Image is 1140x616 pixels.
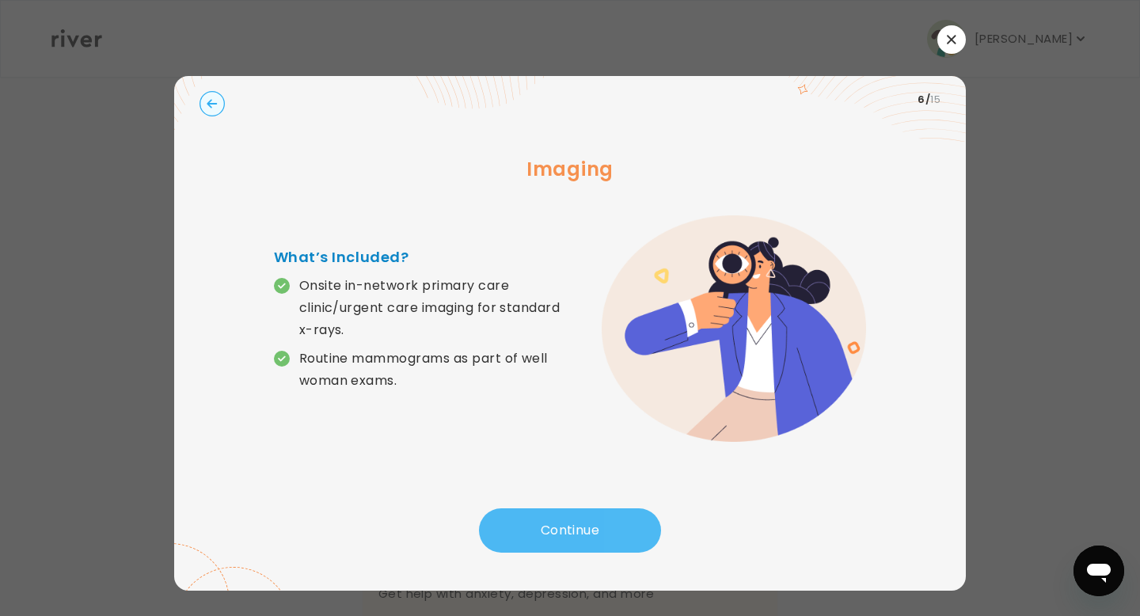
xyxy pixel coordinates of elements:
[299,275,570,341] p: Onsite in-network primary care clinic/urgent care imaging for standard x-rays.
[199,155,940,184] h3: Imaging
[602,215,866,442] img: error graphic
[274,246,570,268] h4: What’s Included?
[1073,546,1124,596] iframe: Button to launch messaging window
[299,348,570,392] p: Routine mammograms as part of well woman exams.
[479,508,661,553] button: Continue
